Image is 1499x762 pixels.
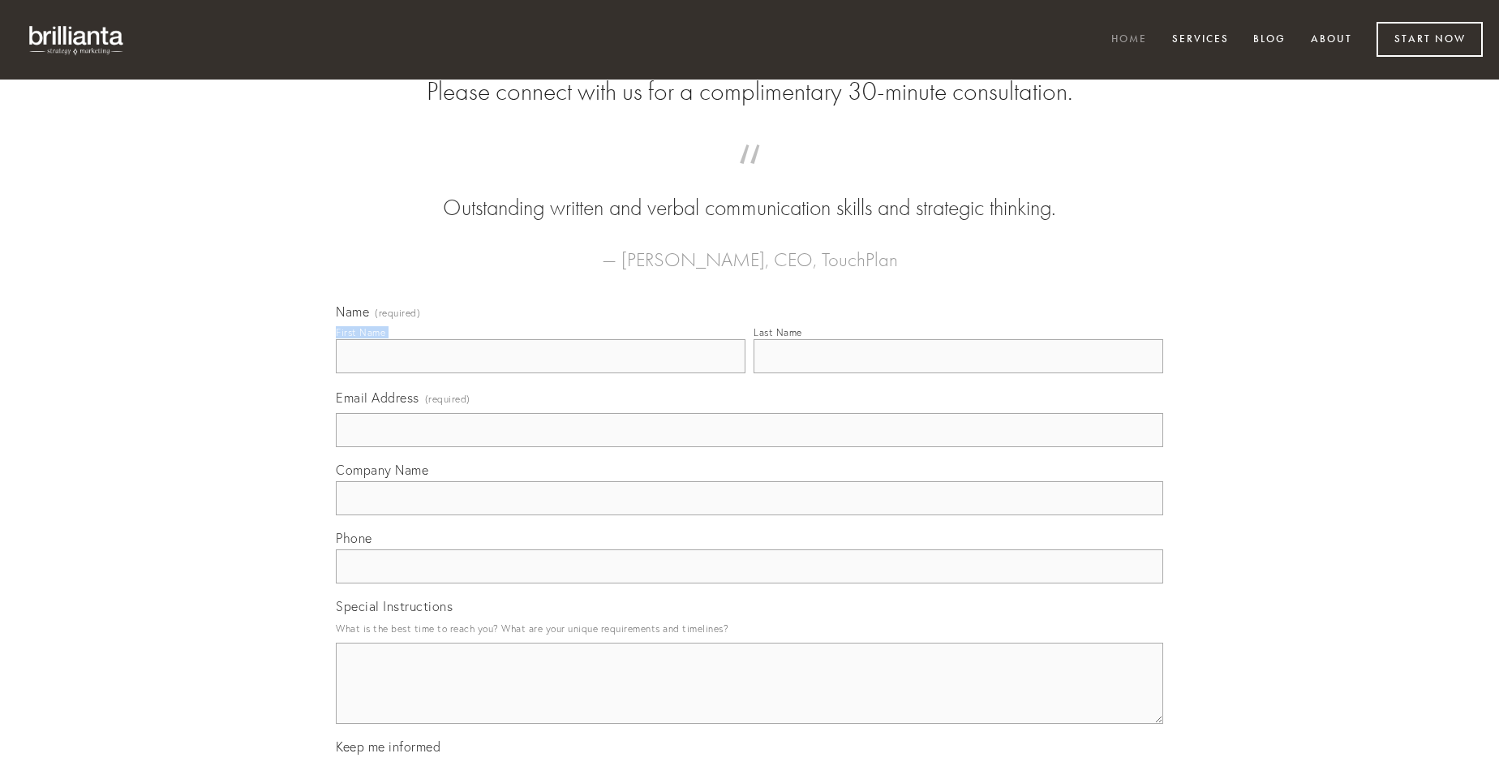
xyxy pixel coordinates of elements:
[375,308,420,318] span: (required)
[1101,27,1158,54] a: Home
[754,326,802,338] div: Last Name
[336,304,369,320] span: Name
[336,326,385,338] div: First Name
[336,530,372,546] span: Phone
[362,161,1137,224] blockquote: Outstanding written and verbal communication skills and strategic thinking.
[336,738,440,755] span: Keep me informed
[1162,27,1239,54] a: Services
[1300,27,1363,54] a: About
[336,598,453,614] span: Special Instructions
[336,462,428,478] span: Company Name
[336,76,1163,107] h2: Please connect with us for a complimentary 30-minute consultation.
[425,388,470,410] span: (required)
[1243,27,1296,54] a: Blog
[362,161,1137,192] span: “
[362,224,1137,276] figcaption: — [PERSON_NAME], CEO, TouchPlan
[336,390,419,406] span: Email Address
[336,618,1163,639] p: What is the best time to reach you? What are your unique requirements and timelines?
[1377,22,1483,57] a: Start Now
[16,16,138,63] img: brillianta - research, strategy, marketing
